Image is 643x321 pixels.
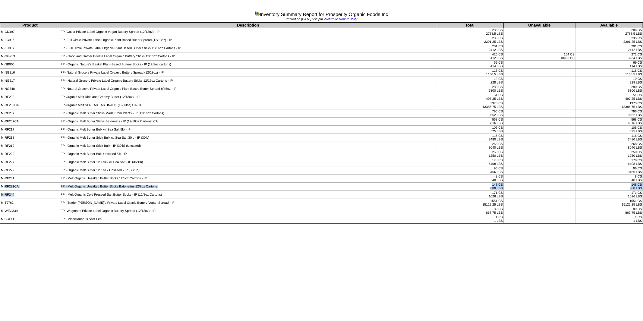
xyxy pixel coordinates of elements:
td: M-NG748 [0,85,60,93]
td: 280 CS 6300 LBS [436,85,504,93]
td: FP - Organic Melt Butter Bulk w/ Sea Salt 5lb - IP [60,126,436,134]
td: 235 CS 2291.25 LBS [436,36,504,44]
td: FP - Organic Melt Butter Sticks Made From Plants - IP (12/16oz Cartons) [60,109,436,118]
td: 154 CS 1848 LBS [504,52,575,61]
td: 69 CS 414 LBS [575,61,643,69]
td: M-RF207CA [0,118,60,126]
td: 796 CS 9552 LBS [436,109,504,118]
td: FP - Trader [PERSON_NAME]'s Private Label Oranic Buttery Vegan Spread - IP [60,199,436,207]
td: M-RF207 [0,109,60,118]
td: FP - Organic Nature's Basket Plant-Based Buttery Sticks - IP (12/8oz cartons) [60,61,436,69]
td: M-RF202 [0,93,60,101]
td: FP - Organic Melt Butter 1lb Stick Unsalted - IP (36/1lb) [60,166,436,175]
td: 1551 CS 15122.25 LBS [575,199,643,207]
td: 1 CS 1 LBS [436,215,504,223]
td: 568 CS 6816 LBS [436,118,504,126]
td: 148 CS 888 LBS [575,183,643,191]
td: M-RF231CA [0,183,60,191]
td: M-FC936 [0,36,60,44]
td: 118 CS 1150.5 LBS [436,69,504,77]
td: 250 CS 1250 LBS [575,150,643,158]
td: 69 CS 414 LBS [436,61,504,69]
th: Available [575,23,643,28]
td: 268 CS 8040 LBS [436,142,504,150]
th: Unavailable [504,23,575,28]
td: M-RF202CA [0,101,60,109]
td: 1373 CS 13386.75 LBS [575,101,643,109]
td: 201 CS 2412 LBS [436,44,504,52]
td: 116 CS 3480 LBS [575,134,643,142]
td: FP - Organic Melt Butter 1lb Stick w/ Sea Salt - IP (36/1lb) [60,158,436,166]
td: 178 CS 6408 LBS [436,158,504,166]
td: M-RF227 [0,158,60,166]
td: 1551 CS 15122.25 LBS [436,199,504,207]
td: FP-Organic Melt Rich and Creamy Butter (12/13oz) - IP [60,93,436,101]
td: FP- Full Circle Private Label Organic Plant Based Butter Spread (12/13oz) - IP [60,36,436,44]
td: 19 CS 228 LBS [575,77,643,85]
td: 8 CS 48 LBS [436,175,504,183]
td: FP - Good and Gather Private Label Organic Buttery Sticks 12/16oz Cartons - IP [60,52,436,61]
img: graph.gif [255,11,260,16]
td: 171 CS 1026 LBS [436,191,504,199]
td: M-WEG339 [0,207,60,215]
td: 272 CS 3264 LBS [575,52,643,61]
a: Return to Report Utility [325,17,358,21]
td: FP- Cadia Private Label Organic Vegan Buttery Spread (12/13oz) - IP [60,28,436,36]
td: M-TJ762 [0,199,60,207]
td: 250 CS 1250 LBS [436,150,504,158]
td: M-NG216 [0,69,60,77]
td: M-RF231 [0,175,60,183]
td: M-RF244 [0,191,60,199]
td: 178 CS 6408 LBS [575,158,643,166]
td: FP - Organic Melt Butter Stick Bulk - IP (30lb) (Unsalted) [60,142,436,150]
td: 235 CS 2291.25 LBS [575,36,643,44]
td: 268 CS 8040 LBS [575,142,643,150]
td: 286 CS 2788.5 LBS [575,28,643,36]
td: 116 CS 3480 LBS [436,134,504,142]
td: FP- Wegmans Private Label Organic Buttery Spread (12/13oz) - IP [60,207,436,215]
td: 1 CS 1 LBS [575,215,643,223]
td: M-RF218 [0,134,60,142]
td: 280 CS 6300 LBS [575,85,643,93]
td: 8 CS 48 LBS [575,175,643,183]
td: MISCFEE [0,215,60,223]
td: 51 CS 497.25 LBS [575,93,643,101]
td: 201 CS 2412 LBS [575,44,643,52]
td: FP - Organic Melt Butter Stick Bulk w/ Sea Salt 30lb - IP (30lb) [60,134,436,142]
td: 796 CS 9552 LBS [575,109,643,118]
td: 105 CS 525 LBS [575,126,643,134]
td: M-RF220 [0,150,60,158]
td: 105 CS 525 LBS [436,126,504,134]
td: 89 CS 867.75 LBS [436,207,504,215]
td: FP - Organic Melt Butter Sticks Batonnets - IP (12/16oz Cartons) CA [60,118,436,126]
td: 171 CS 1026 LBS [575,191,643,199]
td: 19 CS 228 LBS [436,77,504,85]
td: FP - Organic Melt Butter Bulk Unsalted 5lb - IP [60,150,436,158]
td: FP- Natural Grocers Private Label Organic Buttery Spread (12/13oz) - IP [60,69,436,77]
td: 51 CS 497.25 LBS [436,93,504,101]
td: FP-Organic Melt SPREAD TARTINADE (12/13oz) CA - IP [60,101,436,109]
td: 1373 CS 13386.75 LBS [436,101,504,109]
td: 96 CS 3456 LBS [575,166,643,175]
td: M-GG953 [0,52,60,61]
td: 96 CS 3456 LBS [436,166,504,175]
td: 118 CS 1150.5 LBS [575,69,643,77]
td: 148 CS 888 LBS [436,183,504,191]
td: M-FC937 [0,44,60,52]
td: M-RF229 [0,166,60,175]
td: 286 CS 2788.5 LBS [436,28,504,36]
th: Product [0,23,60,28]
td: FP - Melt Organic Cold Pressed Salt Butter Sticks - IP (12/8oz Cartons) [60,191,436,199]
th: Total [436,23,504,28]
td: M-RF217 [0,126,60,134]
td: 89 CS 867.75 LBS [575,207,643,215]
td: FP - Miscellaneous Shift Fee [60,215,436,223]
td: FP - Melt Organic Unsalted Butter Sticks 12/8oz Cartons - IP [60,175,436,183]
td: FP - Full Circle Private Label Organic Plant Based Butter Sticks 12/16oz Cartons - IP [60,44,436,52]
td: 568 CS 6816 LBS [575,118,643,126]
td: M-RF219 [0,142,60,150]
td: M-NG217 [0,77,60,85]
td: 426 CS 5112 LBS [436,52,504,61]
td: FP- Natural Grocers Private Label Organic Plant Based Butter Spread 8/45oz - IP [60,85,436,93]
td: M-CD497 [0,28,60,36]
